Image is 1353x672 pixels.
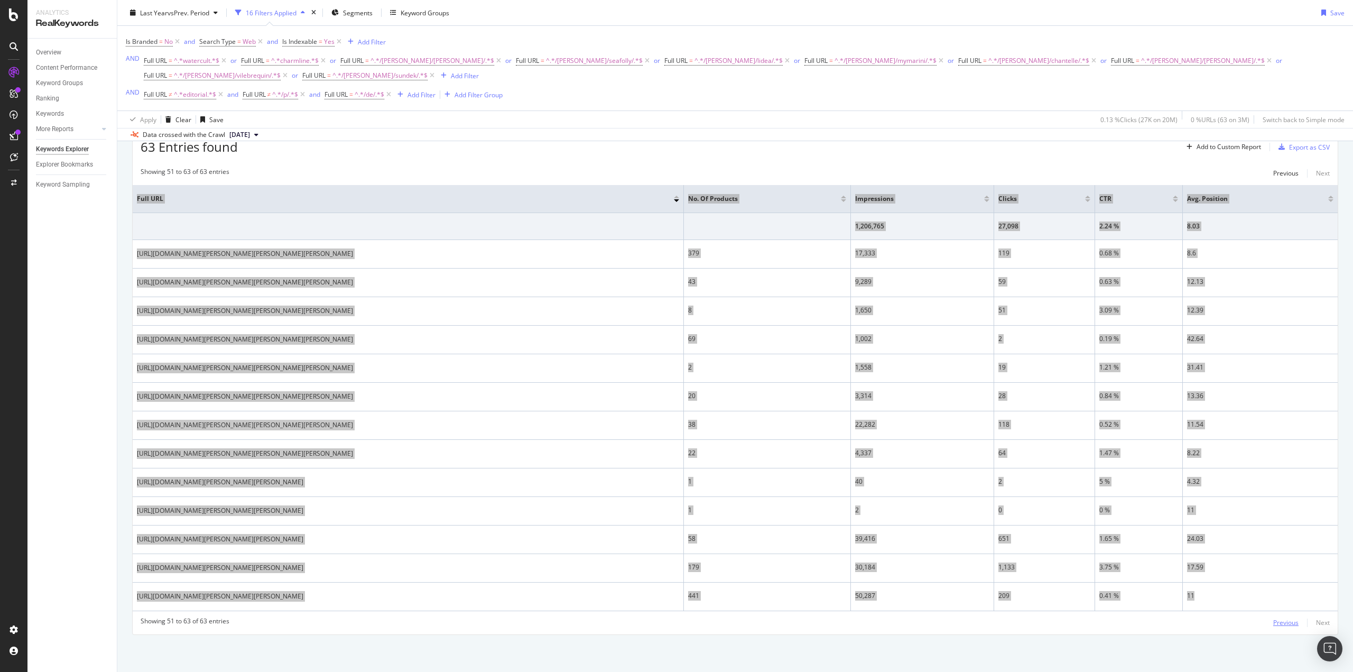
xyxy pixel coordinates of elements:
div: Add Filter [407,90,435,99]
span: 2025 Aug. 18th [229,130,250,140]
span: Full URL [664,56,688,65]
button: or [948,56,954,66]
button: and [227,89,238,99]
div: 16 Filters Applied [246,8,296,17]
span: ≠ [267,90,271,99]
button: Add to Custom Report [1182,139,1261,155]
span: = [829,56,833,65]
div: Next [1316,618,1330,627]
button: Previous [1273,616,1299,629]
div: 13.36 [1187,391,1333,401]
span: ^.*watercult.*$ [174,53,219,68]
div: 2 [998,334,1090,344]
span: 63 Entries found [141,138,238,155]
div: 51 [998,306,1090,315]
div: 22,282 [855,420,989,429]
div: Showing 51 to 63 of 63 entries [141,616,229,629]
div: Add to Custom Report [1197,144,1261,150]
span: = [159,37,163,46]
div: 0.84 % [1099,391,1178,401]
div: RealKeywords [36,17,108,30]
div: 11.54 [1187,420,1333,429]
div: and [227,90,238,99]
div: 0.52 % [1099,420,1178,429]
span: Full URL [958,56,981,65]
button: or [230,56,237,66]
div: 20 [688,391,846,401]
span: = [365,56,369,65]
div: or [794,56,800,65]
a: [URL][DOMAIN_NAME][PERSON_NAME][PERSON_NAME][PERSON_NAME] [137,448,353,459]
div: Showing 51 to 63 of 63 entries [141,167,229,180]
span: Clicks [998,194,1069,204]
button: or [1100,56,1107,66]
div: 3.75 % [1099,563,1178,572]
div: 0.68 % [1099,248,1178,258]
div: Explorer Bookmarks [36,159,93,170]
div: 8 [688,306,846,315]
span: Full URL [804,56,828,65]
span: = [1136,56,1139,65]
div: 1,206,765 [855,222,989,231]
button: Last YearvsPrev. Period [126,4,222,21]
span: Last Year [140,8,168,17]
span: ^.*/[PERSON_NAME]/[PERSON_NAME]/.*$ [1141,53,1265,68]
span: No [164,34,173,49]
div: Save [1330,8,1345,17]
a: [URL][DOMAIN_NAME][PERSON_NAME][PERSON_NAME][PERSON_NAME] [137,391,353,402]
div: 651 [998,534,1090,544]
span: vs Prev. Period [168,8,209,17]
button: [DATE] [225,128,263,141]
button: Clear [161,111,191,128]
div: 9,289 [855,277,989,287]
a: [URL][DOMAIN_NAME][PERSON_NAME][PERSON_NAME] [137,563,303,573]
div: or [292,71,298,80]
div: Keywords Explorer [36,144,89,155]
div: 11 [1187,591,1333,601]
div: 8.6 [1187,248,1333,258]
span: Impressions [855,194,968,204]
div: 1,002 [855,334,989,344]
span: ^.*/[PERSON_NAME]/chantelle/.*$ [988,53,1089,68]
div: 0.63 % [1099,277,1178,287]
div: AND [126,54,140,63]
div: 209 [998,591,1090,601]
button: Save [1317,4,1345,21]
span: CTR [1099,194,1157,204]
div: 30,184 [855,563,989,572]
span: = [266,56,270,65]
div: 2 [855,505,989,515]
span: Full URL [340,56,364,65]
div: Previous [1273,618,1299,627]
span: ^.*/[PERSON_NAME]/lidea/.*$ [694,53,783,68]
div: or [948,56,954,65]
div: 1 [688,505,846,515]
div: 64 [998,448,1090,458]
span: Full URL [241,56,264,65]
span: ^.*/[PERSON_NAME]/sundek/.*$ [332,68,428,83]
div: 441 [688,591,846,601]
div: 0 % [1099,505,1178,515]
span: Web [243,34,256,49]
span: ^.*charmline.*$ [271,53,319,68]
a: Overview [36,47,109,58]
button: and [309,89,320,99]
button: or [654,56,660,66]
a: [URL][DOMAIN_NAME][PERSON_NAME][PERSON_NAME] [137,591,303,602]
div: 0 [998,505,1090,515]
span: Full URL [1111,56,1134,65]
div: Export as CSV [1289,143,1330,152]
div: 1,133 [998,563,1090,572]
div: 12.39 [1187,306,1333,315]
div: 31.41 [1187,363,1333,372]
div: Add Filter [451,71,479,80]
div: 1.65 % [1099,534,1178,544]
a: [URL][DOMAIN_NAME][PERSON_NAME][PERSON_NAME][PERSON_NAME] [137,277,353,288]
div: 1,558 [855,363,989,372]
div: 50,287 [855,591,989,601]
div: 0.13 % Clicks ( 27K on 20M ) [1100,115,1178,124]
a: [URL][DOMAIN_NAME][PERSON_NAME][PERSON_NAME][PERSON_NAME] [137,420,353,430]
a: Keywords [36,108,109,119]
div: Keyword Groups [36,78,83,89]
button: or [794,56,800,66]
